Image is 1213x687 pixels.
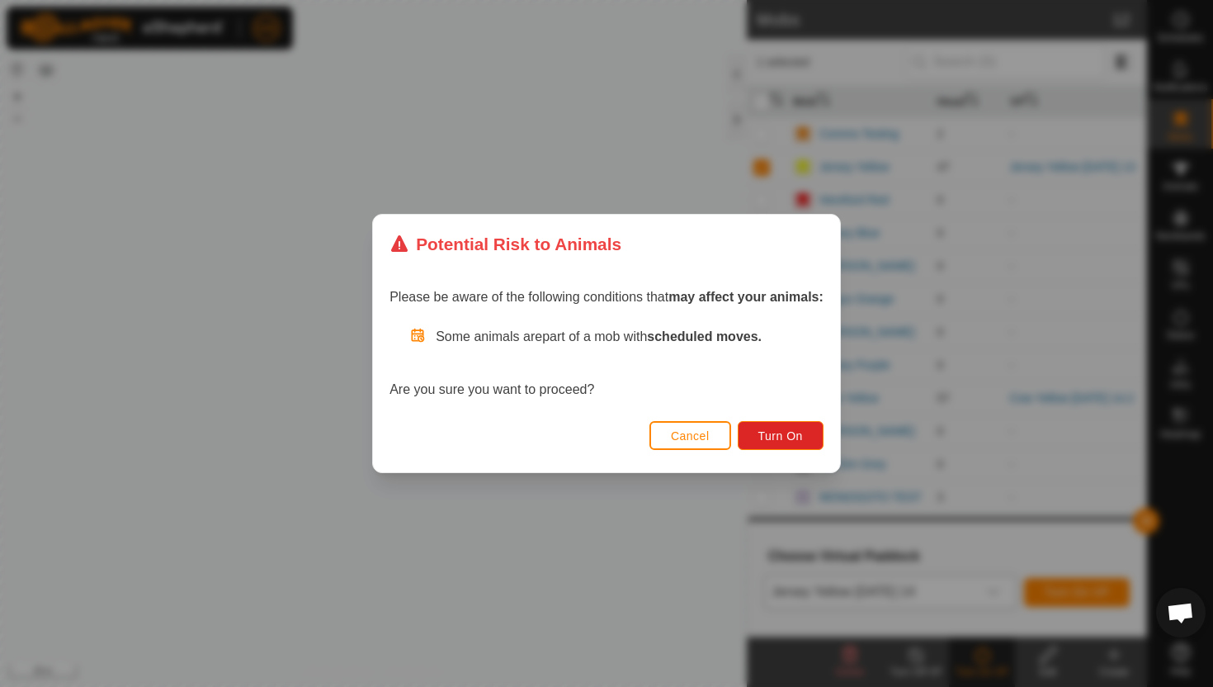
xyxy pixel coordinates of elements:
div: Potential Risk to Animals [389,231,621,257]
button: Cancel [649,421,731,450]
span: Turn On [758,429,803,443]
p: Some animals are [436,327,824,347]
strong: may affect your animals: [668,290,824,304]
span: Please be aware of the following conditions that [389,290,824,304]
button: Turn On [738,421,824,450]
div: Are you sure you want to proceed? [389,327,824,400]
span: Cancel [671,429,710,443]
span: part of a mob with [542,329,762,343]
strong: scheduled moves. [647,329,762,343]
div: Open chat [1156,588,1206,637]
